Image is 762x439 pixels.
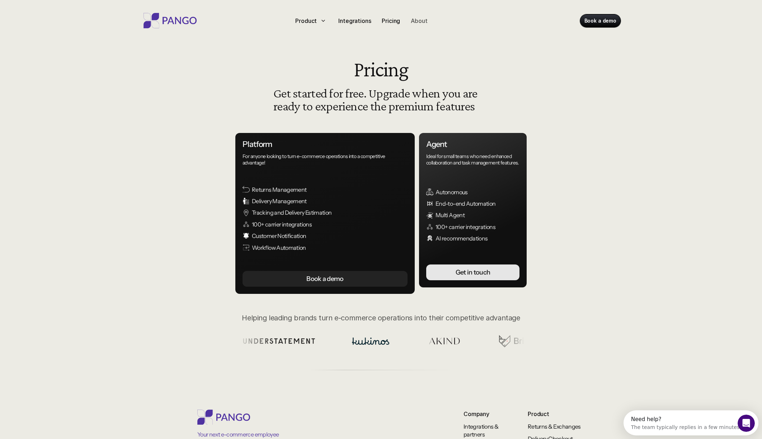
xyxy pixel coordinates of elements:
a: Book a demo [580,14,621,27]
a: Integrations [335,15,374,27]
p: Product [528,410,585,418]
a: Returns & Exchanges [528,423,581,430]
a: About [408,15,430,27]
div: Need help? [8,6,118,12]
p: Your next e-commerce employee [197,430,279,438]
p: Pricing [382,16,400,25]
iframe: Intercom live chat discovery launcher [624,410,758,435]
div: Open Intercom Messenger [3,3,139,23]
div: The team typically replies in a few minutes. [8,12,118,19]
p: Integrations [338,16,371,25]
p: About [411,16,427,25]
p: Product [295,16,317,25]
p: Book a demo [584,17,616,24]
p: Company [464,410,503,418]
iframe: Intercom live chat [738,415,755,432]
a: Integrations & partners [464,423,499,438]
a: Pricing [379,15,403,27]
